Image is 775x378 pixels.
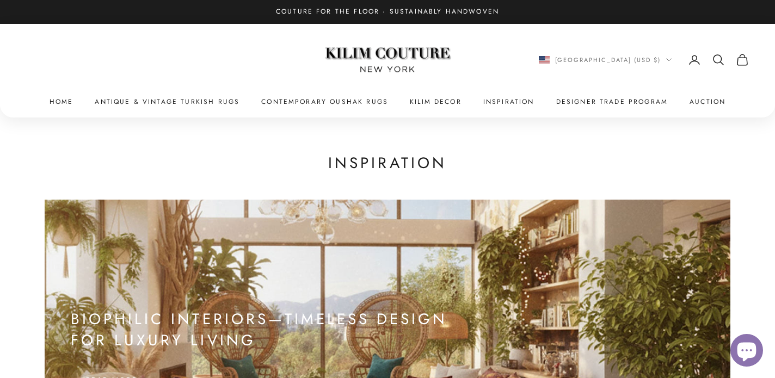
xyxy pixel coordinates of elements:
inbox-online-store-chat: Shopify online store chat [727,334,766,369]
nav: Secondary navigation [539,53,749,66]
a: Inspiration [483,96,534,107]
summary: Kilim Decor [410,96,462,107]
h1: Inspiration [328,152,446,173]
a: Contemporary Oushak Rugs [261,96,388,107]
a: Designer Trade Program [556,96,668,107]
a: Antique & Vintage Turkish Rugs [95,96,239,107]
a: Auction [690,96,725,107]
button: Change country or currency [539,55,672,65]
p: Couture for the Floor · Sustainably Handwoven [276,7,499,17]
h2: Biophilic Interiors—Timeless Design for Luxury Living [71,308,489,351]
span: [GEOGRAPHIC_DATA] (USD $) [555,55,661,65]
nav: Primary navigation [26,96,749,107]
a: Home [50,96,73,107]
